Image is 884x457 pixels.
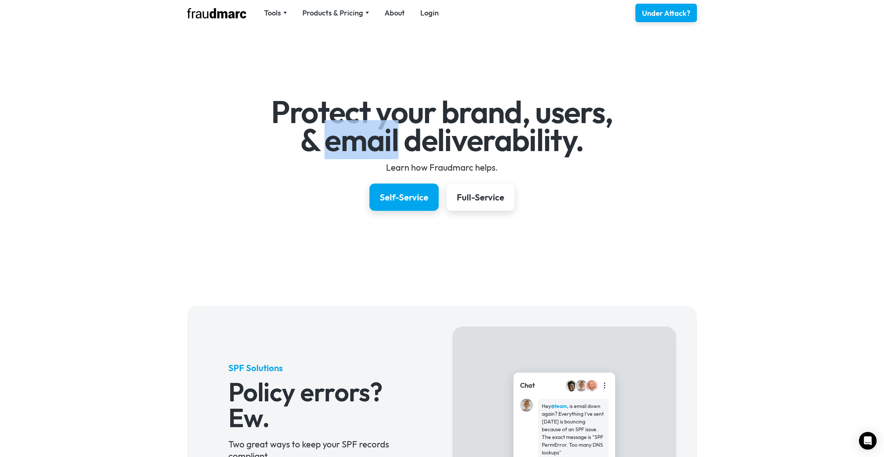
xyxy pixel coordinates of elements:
[369,184,439,211] a: Self-Service
[228,379,411,430] h3: Policy errors? Ew.
[264,8,287,18] div: Tools
[551,403,567,409] strong: @team
[446,184,515,211] a: Full-Service
[542,402,605,457] div: Hey , is email down again? Everything I've sent [DATE] is bouncing because of an SPF issue. The e...
[420,8,439,18] a: Login
[228,98,656,154] h1: Protect your brand, users, & email deliverability.
[228,161,656,173] div: Learn how Fraudmarc helps.
[264,8,281,18] div: Tools
[228,362,411,374] h5: SPF Solutions
[642,8,690,18] div: Under Attack?
[635,4,697,22] a: Under Attack?
[302,8,363,18] div: Products & Pricing
[520,381,535,390] div: Chat
[859,432,877,450] div: Open Intercom Messenger
[302,8,369,18] div: Products & Pricing
[457,191,504,203] div: Full-Service
[385,8,405,18] a: About
[380,191,428,203] div: Self-Service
